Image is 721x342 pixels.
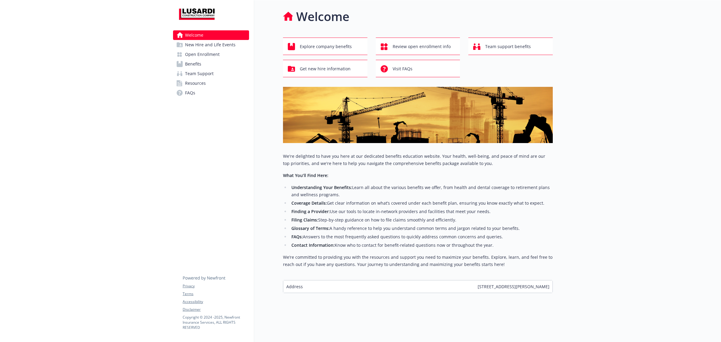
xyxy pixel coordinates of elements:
[185,78,206,88] span: Resources
[185,88,195,98] span: FAQs
[291,209,330,214] strong: Finding a Provider:
[393,63,412,75] span: Visit FAQs
[468,38,553,55] button: Team support benefits
[183,315,249,330] p: Copyright © 2024 - 2025 , Newfront Insurance Services, ALL RIGHTS RESERVED
[185,50,220,59] span: Open Enrollment
[185,69,214,78] span: Team Support
[173,78,249,88] a: Resources
[283,173,328,178] strong: What You’ll Find Here:
[283,153,553,167] p: We're delighted to have you here at our dedicated benefits education website. Your health, well-b...
[290,225,553,232] li: A handy reference to help you understand common terms and jargon related to your benefits.
[291,225,330,231] strong: Glossary of Terms:
[290,233,553,240] li: Answers to the most frequently asked questions to quickly address common concerns and queries.
[183,283,249,289] a: Privacy
[376,60,460,77] button: Visit FAQs
[290,208,553,215] li: Use our tools to locate in-network providers and facilities that meet your needs.
[393,41,451,52] span: Review open enrollment info
[286,283,303,290] span: Address
[283,60,367,77] button: Get new hire information
[173,69,249,78] a: Team Support
[291,242,335,248] strong: Contact Information:
[291,200,327,206] strong: Coverage Details:
[300,63,351,75] span: Get new hire information
[291,185,352,190] strong: Understanding Your Benefits:
[485,41,531,52] span: Team support benefits
[173,59,249,69] a: Benefits
[290,242,553,249] li: Know who to contact for benefit-related questions now or throughout the year.
[185,59,201,69] span: Benefits
[291,217,318,223] strong: Filing Claims:
[173,88,249,98] a: FAQs
[478,283,549,290] span: [STREET_ADDRESS][PERSON_NAME]
[183,291,249,297] a: Terms
[376,38,460,55] button: Review open enrollment info
[183,307,249,312] a: Disclaimer
[291,234,303,240] strong: FAQs:
[290,184,553,198] li: Learn all about the various benefits we offer, from health and dental coverage to retirement plan...
[185,40,236,50] span: New Hire and Life Events
[183,299,249,304] a: Accessibility
[283,254,553,268] p: We’re committed to providing you with the resources and support you need to maximize your benefit...
[173,30,249,40] a: Welcome
[283,38,367,55] button: Explore company benefits
[290,216,553,224] li: Step-by-step guidance on how to file claims smoothly and efficiently.
[300,41,352,52] span: Explore company benefits
[290,200,553,207] li: Get clear information on what’s covered under each benefit plan, ensuring you know exactly what t...
[296,8,349,26] h1: Welcome
[173,50,249,59] a: Open Enrollment
[283,87,553,143] img: overview page banner
[173,40,249,50] a: New Hire and Life Events
[185,30,203,40] span: Welcome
